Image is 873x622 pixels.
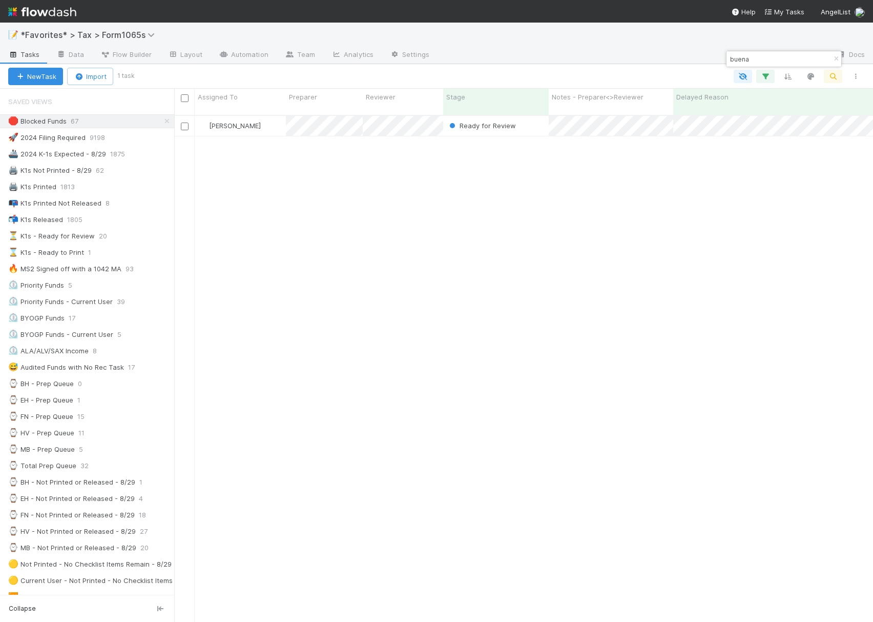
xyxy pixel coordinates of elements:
span: 1805 [67,213,93,226]
span: ⏲️ [8,280,18,289]
span: 8 [93,345,107,357]
span: 93 [126,263,144,275]
span: ⌚ [8,510,18,519]
span: 1813 [60,180,85,193]
span: ⌚ [8,494,18,503]
input: Search... [728,53,830,65]
span: 27 [140,525,158,538]
div: Current User - Not Printed - No Checklist Items Remain - 8/29 [8,574,220,587]
span: Reviewer [366,92,396,102]
span: 📬 [8,215,18,224]
span: 🟡 [8,559,18,568]
div: BH - Prep Queue [8,377,74,390]
span: ⌚ [8,527,18,535]
div: EH - Prep Queue [8,394,73,407]
img: logo-inverted-e16ddd16eac7371096b0.svg [8,3,76,21]
span: AngelList [821,8,850,16]
span: Stage [446,92,465,102]
span: ⌚ [8,461,18,470]
img: avatar_711f55b7-5a46-40da-996f-bc93b6b86381.png [855,7,865,17]
span: 11 [78,427,95,439]
span: Tasks [8,49,40,59]
span: 📭 [8,198,18,207]
div: BYOGP Funds - Current User [8,328,113,341]
span: 18 [139,509,156,521]
a: Data [48,47,92,64]
input: Toggle Row Selected [181,123,189,130]
span: Saved Views [8,91,52,112]
input: Toggle All Rows Selected [181,94,189,102]
span: 62 [96,164,114,177]
div: HV - Not Printed or Released - 8/29 [8,525,136,538]
span: 9198 [90,131,115,144]
span: ⌚ [8,543,18,552]
span: 5 [117,328,132,341]
span: 🖨️ [8,182,18,191]
div: FN - Prep Queue [8,410,73,423]
span: Preparer [289,92,317,102]
span: 1875 [110,148,135,160]
span: ⏲️ [8,346,18,355]
div: Audited Funds with No Rec Task [8,361,124,374]
div: BYOGP Funds [8,312,65,325]
span: 4 [139,492,153,505]
div: Not Printed - No Checklist Items Remain - 8/29 [8,558,172,571]
a: Layout [160,47,211,64]
span: 8 [106,197,120,210]
span: Delayed Reason [676,92,729,102]
div: MB - Not Printed or Released - 8/29 [8,541,136,554]
span: My Tasks [764,8,804,16]
span: Notes - Preparer<>Reviewer [552,92,643,102]
span: 39 [117,295,135,308]
span: ⌚ [8,412,18,420]
div: ALA/ALV/SAX Income [8,345,89,357]
span: [PERSON_NAME] [209,122,261,130]
span: ⏲️ [8,313,18,322]
div: MS2 Signed off with a 1042 MA [8,263,121,275]
div: 2024 - Reissuances [8,591,84,604]
a: Settings [382,47,438,64]
small: 1 task [117,71,135,81]
span: Assigned To [198,92,238,102]
a: Automation [211,47,277,64]
div: K1s - Ready to Print [8,246,84,259]
span: Ready for Review [460,122,516,130]
span: 📝 [8,30,18,39]
div: BH - Not Printed or Released - 8/29 [8,476,135,489]
span: 1 [139,476,153,489]
span: ⌚ [8,379,18,388]
span: ⌚ [8,395,18,404]
span: 1 [88,246,101,259]
span: ⌛ [8,248,18,256]
span: ⌚ [8,477,18,486]
span: 5 [68,279,82,292]
span: 58 [88,591,107,604]
div: K1s Printed [8,180,56,193]
button: NewTask [8,68,63,85]
div: 2024 Filing Required [8,131,86,144]
span: 🔥 [8,264,18,273]
span: 🖨️ [8,166,18,174]
span: 15 [77,410,95,423]
button: Import [67,68,113,85]
span: 20 [99,230,117,243]
div: K1s Printed Not Released [8,197,101,210]
div: Priority Funds - Current User [8,295,113,308]
span: ⌚ [8,428,18,437]
a: Docs [828,47,873,64]
div: FN - Not Printed or Released - 8/29 [8,509,135,521]
div: 2024 K-1s Expected - 8/29 [8,148,106,160]
span: 5 [79,443,93,456]
div: Blocked Funds [8,115,67,128]
span: 1 [77,394,91,407]
a: Team [277,47,323,64]
div: Priority Funds [8,279,64,292]
span: ⏪ [8,592,18,601]
span: 😅 [8,363,18,371]
div: MB - Prep Queue [8,443,75,456]
div: K1s Not Printed - 8/29 [8,164,92,177]
span: 🚀 [8,133,18,142]
span: ⏲️ [8,297,18,306]
span: 🟡 [8,576,18,585]
span: 🚢 [8,149,18,158]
